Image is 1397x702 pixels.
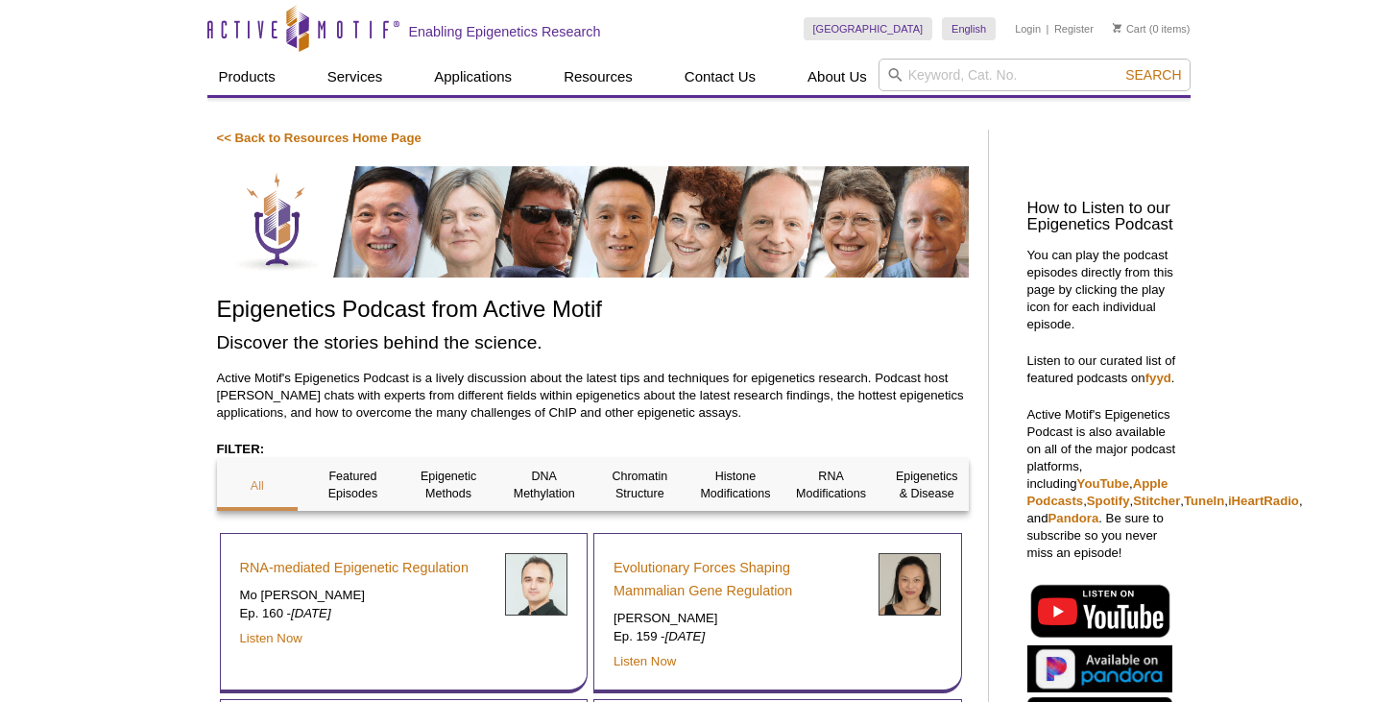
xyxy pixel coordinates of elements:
a: Login [1015,22,1041,36]
a: Spotify [1087,494,1130,508]
p: Chromatin Structure [599,468,681,502]
a: Evolutionary Forces Shaping Mammalian Gene Regulation [614,556,864,602]
p: Epigenetics & Disease [886,468,968,502]
li: (0 items) [1113,17,1191,40]
p: Ep. 160 - [240,605,491,622]
p: Ep. 159 - [614,628,864,645]
img: Emily Wong headshot [505,553,567,616]
span: Search [1125,67,1181,83]
p: Active Motif's Epigenetics Podcast is also available on all of the major podcast platforms, inclu... [1027,406,1181,562]
a: YouTube [1077,476,1129,491]
img: Emily Wong headshot [879,553,941,616]
a: Listen Now [240,631,302,645]
a: RNA-mediated Epigenetic Regulation [240,556,469,579]
a: Apple Podcasts [1027,476,1168,508]
img: Listen on Pandora [1027,645,1172,692]
strong: FILTER: [217,442,265,456]
em: [DATE] [291,606,331,620]
a: Register [1054,22,1094,36]
img: Your Cart [1113,23,1121,33]
a: Products [207,59,287,95]
a: << Back to Resources Home Page [217,131,422,145]
p: All [217,477,299,495]
a: Resources [552,59,644,95]
a: Stitcher [1133,494,1180,508]
h1: Epigenetics Podcast from Active Motif [217,297,969,325]
p: RNA Modifications [790,468,872,502]
h3: How to Listen to our Epigenetics Podcast [1027,201,1181,233]
h2: Enabling Epigenetics Research [409,23,601,40]
p: DNA Methylation [503,468,585,502]
a: fyyd [1145,371,1171,385]
a: Services [316,59,395,95]
p: Featured Episodes [312,468,394,502]
a: About Us [796,59,879,95]
p: Mo [PERSON_NAME] [240,587,491,604]
img: Discover the stories behind the science. [217,166,969,278]
a: [GEOGRAPHIC_DATA] [804,17,933,40]
a: iHeartRadio [1228,494,1299,508]
p: Active Motif's Epigenetics Podcast is a lively discussion about the latest tips and techniques fo... [217,370,969,422]
p: Epigenetic Methods [408,468,490,502]
button: Search [1120,66,1187,84]
em: [DATE] [665,629,706,643]
a: English [942,17,996,40]
p: Histone Modifications [695,468,777,502]
p: Listen to our curated list of featured podcasts on . [1027,352,1181,387]
p: You can play the podcast episodes directly from this page by clicking the play icon for each indi... [1027,247,1181,333]
input: Keyword, Cat. No. [879,59,1191,91]
a: Cart [1113,22,1146,36]
img: Listen on YouTube [1027,581,1172,641]
a: Contact Us [673,59,767,95]
a: Pandora [1048,511,1099,525]
h2: Discover the stories behind the science. [217,329,969,355]
a: Applications [422,59,523,95]
li: | [1047,17,1049,40]
a: Listen Now [614,654,676,668]
a: TuneIn [1184,494,1224,508]
p: [PERSON_NAME] [614,610,864,627]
